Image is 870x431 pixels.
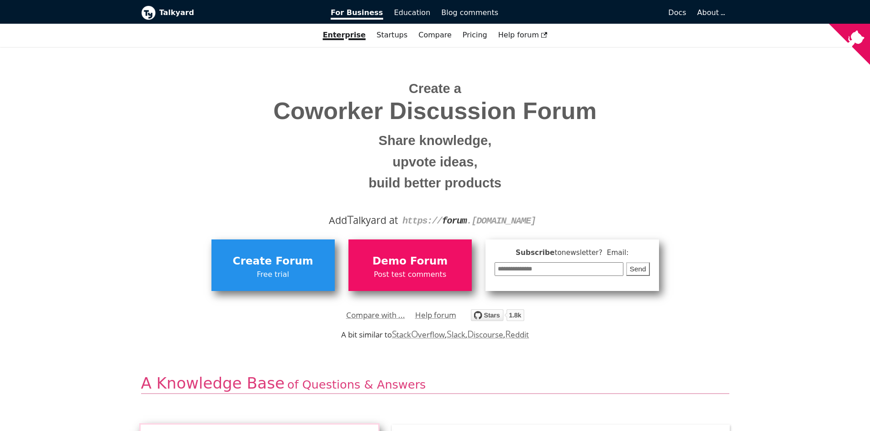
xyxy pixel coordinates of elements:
[348,239,472,291] a: Demo ForumPost test comments
[442,216,467,226] strong: forum
[467,329,503,340] a: Discourse
[493,27,553,43] a: Help forum
[471,311,524,324] a: Star debiki/talkyard on GitHub
[141,5,156,20] img: Talkyard logo
[668,8,686,17] span: Docs
[148,151,722,173] small: upvote ideas,
[211,239,335,291] a: Create ForumFree trial
[353,253,467,270] span: Demo Forum
[498,31,548,39] span: Help forum
[159,7,318,19] b: Talkyard
[418,31,452,39] a: Compare
[409,81,461,96] span: Create a
[441,8,498,17] span: Blog comments
[505,327,511,340] span: R
[447,329,465,340] a: Slack
[697,8,724,17] a: About
[411,327,418,340] span: O
[467,327,474,340] span: D
[505,329,529,340] a: Reddit
[495,247,650,259] span: Subscribe
[331,8,383,20] span: For Business
[457,27,493,43] a: Pricing
[353,269,467,280] span: Post test comments
[148,172,722,194] small: build better products
[436,5,504,21] a: Blog comments
[471,309,524,321] img: talkyard.svg
[216,253,330,270] span: Create Forum
[325,5,389,21] a: For Business
[392,327,397,340] span: S
[447,327,452,340] span: S
[402,216,536,226] code: https:// . [DOMAIN_NAME]
[415,308,456,322] a: Help forum
[287,378,426,391] span: of Questions & Answers
[141,5,318,20] a: Talkyard logoTalkyard
[389,5,436,21] a: Education
[392,329,445,340] a: StackOverflow
[148,98,722,124] span: Coworker Discussion Forum
[216,269,330,280] span: Free trial
[346,308,405,322] a: Compare with ...
[371,27,413,43] a: Startups
[148,213,722,228] div: Add alkyard at
[554,249,628,257] span: to newsletter ? Email:
[148,130,722,151] small: Share knowledge,
[626,262,650,276] button: Send
[141,374,729,394] h2: A Knowledge Base
[347,211,353,228] span: T
[317,27,371,43] a: Enterprise
[504,5,692,21] a: Docs
[394,8,431,17] span: Education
